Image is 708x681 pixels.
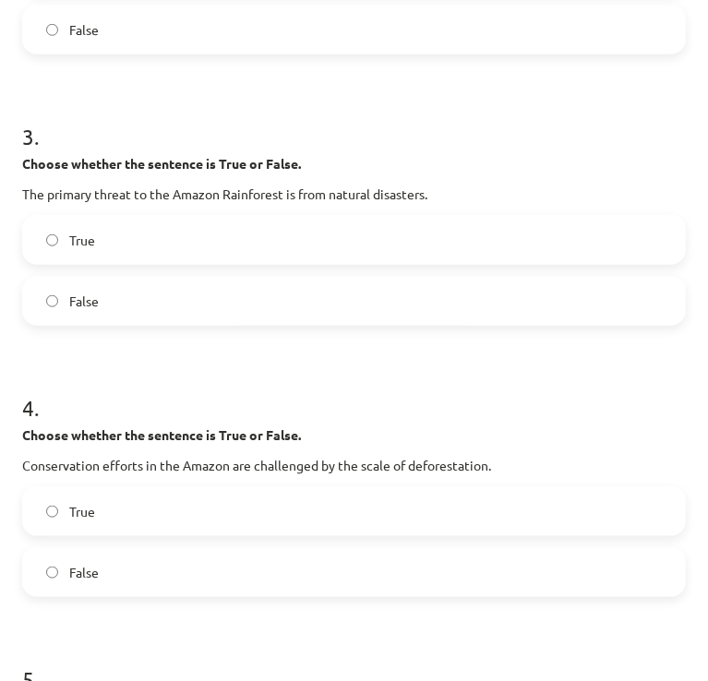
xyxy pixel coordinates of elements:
[46,234,58,246] input: True
[22,91,686,149] h1: 3 .
[69,20,99,40] span: False
[46,506,58,518] input: True
[46,567,58,579] input: False
[22,155,301,172] strong: Choose whether the sentence is True or False.
[46,24,58,36] input: False
[69,292,99,311] span: False
[69,502,95,521] span: True
[46,295,58,307] input: False
[22,456,686,475] p: Conservation efforts in the Amazon are challenged by the scale of deforestation.
[69,563,99,582] span: False
[22,185,686,204] p: The primary threat to the Amazon Rainforest is from natural disasters.
[22,363,686,420] h1: 4 .
[69,231,95,250] span: True
[22,426,301,443] strong: Choose whether the sentence is True or False.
